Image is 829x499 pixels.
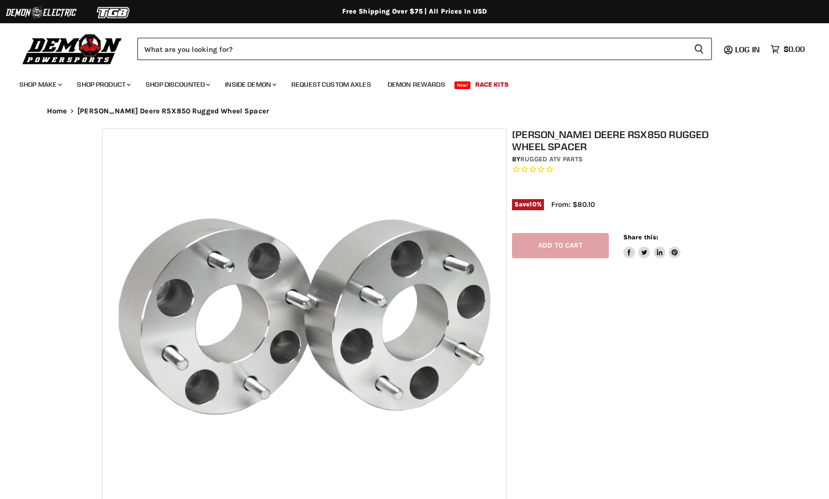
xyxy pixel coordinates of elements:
[731,45,766,54] a: Log in
[70,75,136,94] a: Shop Product
[520,155,583,163] a: Rugged ATV Parts
[138,75,216,94] a: Shop Discounted
[454,81,471,89] span: New!
[77,3,150,22] img: TGB Logo 2
[512,154,733,165] div: by
[512,165,733,175] span: Rated 0.0 out of 5 stars 0 reviews
[784,45,805,54] span: $0.00
[19,31,125,66] img: Demon Powersports
[686,38,712,60] button: Search
[28,107,802,115] nav: Breadcrumbs
[468,75,516,94] a: Race Kits
[218,75,282,94] a: Inside Demon
[77,107,269,115] span: [PERSON_NAME] Deere RSX850 Rugged Wheel Spacer
[512,128,733,153] h1: [PERSON_NAME] Deere RSX850 Rugged Wheel Spacer
[137,38,712,60] form: Product
[512,199,544,210] span: Save %
[12,71,802,94] ul: Main menu
[380,75,452,94] a: Demon Rewards
[623,233,681,259] aside: Share this:
[551,200,595,209] span: From: $80.10
[735,45,760,54] span: Log in
[284,75,378,94] a: Request Custom Axles
[529,201,536,208] span: 10
[47,107,67,115] a: Home
[766,42,810,56] a: $0.00
[137,38,686,60] input: Search
[12,75,68,94] a: Shop Make
[28,7,802,16] div: Free Shipping Over $75 | All Prices In USD
[5,3,77,22] img: Demon Electric Logo 2
[623,234,658,241] span: Share this:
